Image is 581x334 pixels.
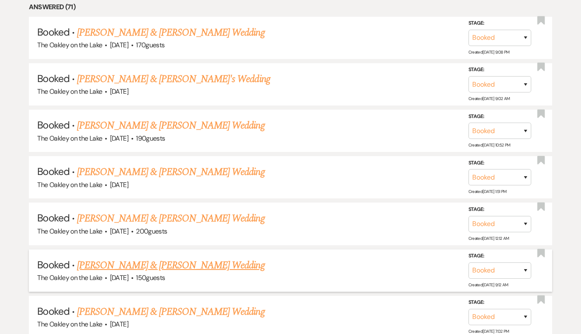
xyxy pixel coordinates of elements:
[110,320,128,329] span: [DATE]
[29,2,552,13] li: Answered (71)
[37,320,102,329] span: The Oakley on the Lake
[468,65,531,75] label: Stage:
[110,273,128,282] span: [DATE]
[110,227,128,236] span: [DATE]
[77,25,264,40] a: [PERSON_NAME] & [PERSON_NAME] Wedding
[468,205,531,214] label: Stage:
[37,26,69,39] span: Booked
[37,41,102,49] span: The Oakley on the Lake
[77,304,264,319] a: [PERSON_NAME] & [PERSON_NAME] Wedding
[37,305,69,318] span: Booked
[37,258,69,271] span: Booked
[468,159,531,168] label: Stage:
[77,211,264,226] a: [PERSON_NAME] & [PERSON_NAME] Wedding
[110,41,128,49] span: [DATE]
[37,165,69,178] span: Booked
[37,180,102,189] span: The Oakley on the Lake
[136,41,164,49] span: 170 guests
[468,235,509,241] span: Created: [DATE] 12:12 AM
[468,49,509,55] span: Created: [DATE] 9:08 PM
[77,164,264,180] a: [PERSON_NAME] & [PERSON_NAME] Wedding
[136,134,165,143] span: 190 guests
[468,252,531,261] label: Stage:
[468,96,510,101] span: Created: [DATE] 9:02 AM
[468,282,508,288] span: Created: [DATE] 9:12 AM
[468,189,507,194] span: Created: [DATE] 1:51 PM
[468,142,510,148] span: Created: [DATE] 10:52 PM
[37,134,102,143] span: The Oakley on the Lake
[37,273,102,282] span: The Oakley on the Lake
[77,72,270,87] a: [PERSON_NAME] & [PERSON_NAME]'s Wedding
[37,227,102,236] span: The Oakley on the Lake
[110,87,128,96] span: [DATE]
[37,72,69,85] span: Booked
[136,227,167,236] span: 200 guests
[468,329,509,334] span: Created: [DATE] 7:02 PM
[77,118,264,133] a: [PERSON_NAME] & [PERSON_NAME] Wedding
[77,258,264,273] a: [PERSON_NAME] & [PERSON_NAME] Wedding
[37,118,69,131] span: Booked
[37,87,102,96] span: The Oakley on the Lake
[468,298,531,307] label: Stage:
[37,211,69,224] span: Booked
[468,19,531,28] label: Stage:
[136,273,165,282] span: 150 guests
[468,112,531,121] label: Stage:
[110,134,128,143] span: [DATE]
[110,180,128,189] span: [DATE]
